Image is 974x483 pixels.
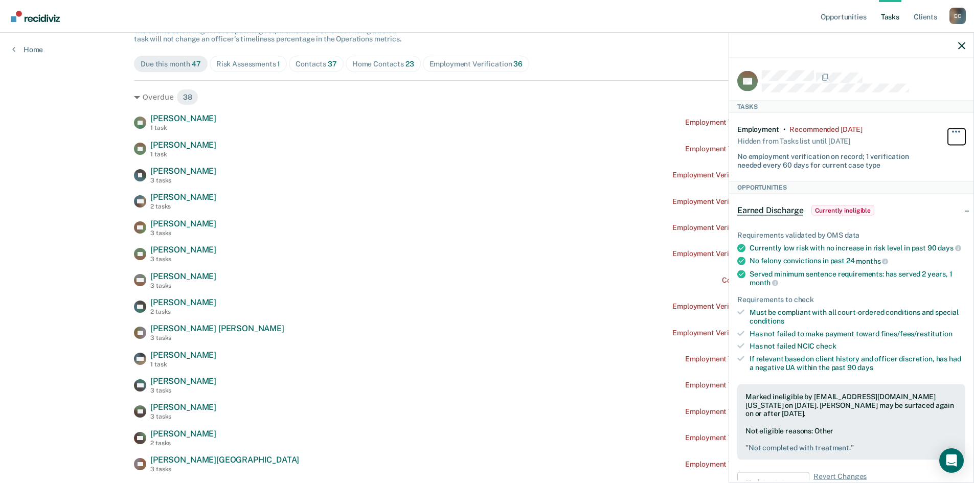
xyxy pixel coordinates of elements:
[672,171,840,179] div: Employment Verification recommended a year ago
[672,302,840,311] div: Employment Verification recommended a year ago
[352,60,414,68] div: Home Contacts
[192,60,201,68] span: 47
[750,342,965,351] div: Has not failed NCIC
[150,256,216,263] div: 3 tasks
[672,249,840,258] div: Employment Verification recommended a year ago
[150,177,216,184] div: 3 tasks
[881,329,953,337] span: fines/fees/restitution
[150,350,216,360] span: [PERSON_NAME]
[150,297,216,307] span: [PERSON_NAME]
[737,125,779,133] div: Employment
[150,282,216,289] div: 3 tasks
[141,60,201,68] div: Due this month
[150,140,216,150] span: [PERSON_NAME]
[750,329,965,338] div: Has not failed to make payment toward
[789,125,862,133] div: Recommended 2 years ago
[134,89,840,105] div: Overdue
[12,45,43,54] a: Home
[513,60,523,68] span: 36
[685,381,840,389] div: Employment Verification recommended [DATE]
[150,413,216,420] div: 3 tasks
[150,113,216,123] span: [PERSON_NAME]
[685,407,840,416] div: Employment Verification recommended [DATE]
[949,8,966,24] button: Profile dropdown button
[150,466,299,473] div: 3 tasks
[150,324,284,333] span: [PERSON_NAME] [PERSON_NAME]
[737,205,803,215] span: Earned Discharge
[685,355,840,363] div: Employment Verification recommended [DATE]
[150,334,284,341] div: 3 tasks
[938,244,961,252] span: days
[750,308,965,325] div: Must be compliant with all court-ordered conditions and special
[429,60,523,68] div: Employment Verification
[150,271,216,281] span: [PERSON_NAME]
[737,148,927,169] div: No employment verification on record; 1 verification needed every 60 days for current case type
[729,181,973,194] div: Opportunities
[949,8,966,24] div: E C
[672,223,840,232] div: Employment Verification recommended a year ago
[150,455,299,465] span: [PERSON_NAME][GEOGRAPHIC_DATA]
[745,392,957,418] div: Marked ineligible by [EMAIL_ADDRESS][DOMAIN_NAME][US_STATE] on [DATE]. [PERSON_NAME] may be surfa...
[150,219,216,228] span: [PERSON_NAME]
[150,245,216,255] span: [PERSON_NAME]
[176,89,199,105] span: 38
[811,205,874,215] span: Currently ineligible
[150,124,216,131] div: 1 task
[783,125,786,133] div: •
[685,460,840,469] div: Employment Verification recommended [DATE]
[737,133,850,148] div: Hidden from Tasks list until [DATE]
[685,118,840,127] div: Employment Verification recommended [DATE]
[150,429,216,439] span: [PERSON_NAME]
[745,443,957,452] pre: " Not completed with treatment. "
[150,308,216,315] div: 2 tasks
[939,448,964,473] div: Open Intercom Messenger
[737,231,965,239] div: Requirements validated by OMS data
[672,329,840,337] div: Employment Verification recommended a year ago
[150,440,216,447] div: 2 tasks
[296,60,337,68] div: Contacts
[150,166,216,176] span: [PERSON_NAME]
[150,229,216,237] div: 3 tasks
[150,361,216,368] div: 1 task
[750,316,784,325] span: conditions
[722,276,840,285] div: Contact recommended a month ago
[745,426,957,452] div: Not eligible reasons: Other
[405,60,414,68] span: 23
[11,11,60,22] img: Recidiviz
[685,433,840,442] div: Employment Verification recommended [DATE]
[150,402,216,412] span: [PERSON_NAME]
[328,60,337,68] span: 37
[150,387,216,394] div: 3 tasks
[750,279,778,287] span: month
[729,100,973,112] div: Tasks
[737,295,965,304] div: Requirements to check
[134,27,401,43] span: The clients below might have upcoming requirements this month. Hiding a below task will not chang...
[685,145,840,153] div: Employment Verification recommended [DATE]
[150,192,216,202] span: [PERSON_NAME]
[750,355,965,372] div: If relevant based on client history and officer discretion, has had a negative UA within the past 90
[216,60,281,68] div: Risk Assessments
[816,342,836,350] span: check
[150,376,216,386] span: [PERSON_NAME]
[856,257,888,265] span: months
[277,60,280,68] span: 1
[672,197,840,206] div: Employment Verification recommended a year ago
[750,243,965,252] div: Currently low risk with no increase in risk level in past 90
[150,203,216,210] div: 2 tasks
[857,363,873,371] span: days
[729,194,973,226] div: Earned DischargeCurrently ineligible
[750,257,965,266] div: No felony convictions in past 24
[150,151,216,158] div: 1 task
[750,269,965,287] div: Served minimum sentence requirements: has served 2 years, 1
